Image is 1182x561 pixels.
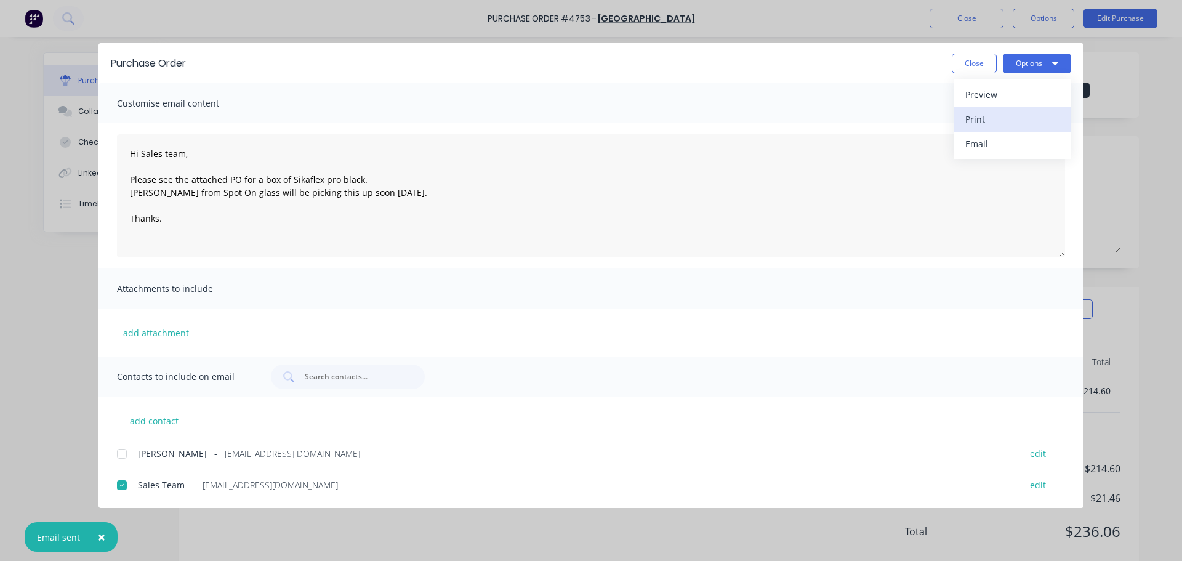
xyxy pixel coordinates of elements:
[225,447,360,460] span: [EMAIL_ADDRESS][DOMAIN_NAME]
[203,478,338,491] span: [EMAIL_ADDRESS][DOMAIN_NAME]
[117,95,252,112] span: Customise email content
[192,478,195,491] span: -
[965,110,1060,128] div: Print
[214,447,217,460] span: -
[117,280,252,297] span: Attachments to include
[138,478,185,491] span: Sales Team
[138,447,207,460] span: [PERSON_NAME]
[965,135,1060,153] div: Email
[98,528,105,546] span: ×
[304,371,406,383] input: Search contacts...
[1023,445,1053,461] button: edit
[86,522,118,552] button: Close
[117,411,191,430] button: add contact
[37,531,80,544] div: Email sent
[117,323,195,342] button: add attachment
[117,368,252,385] span: Contacts to include on email
[117,134,1065,257] textarea: Hi Sales team, Please see the attached PO for a box of Sikaflex pro black. [PERSON_NAME] from Spo...
[1003,54,1071,73] button: Options
[952,54,997,73] button: Close
[1023,477,1053,493] button: edit
[965,86,1060,103] div: Preview
[111,56,186,71] div: Purchase Order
